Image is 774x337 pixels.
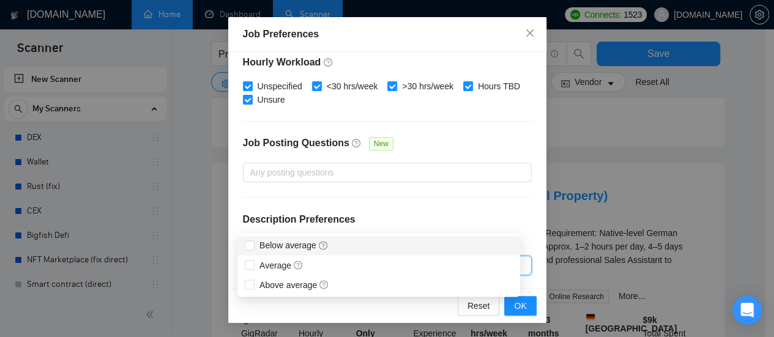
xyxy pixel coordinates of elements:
h4: Hourly Workload [243,55,532,70]
span: Hours TBD [473,80,525,93]
span: Average [259,260,303,270]
button: Close [513,17,546,50]
span: Above average [259,280,329,289]
div: Open Intercom Messenger [732,295,762,325]
span: Unspecified [253,80,307,93]
span: question-circle [319,240,329,250]
div: Job Preferences [243,27,532,42]
span: OK [514,299,526,313]
span: Reset [467,299,490,313]
h4: Job Posting Questions [243,136,349,150]
span: Unsure [253,93,290,106]
span: question-circle [352,138,362,148]
span: close [525,28,535,38]
span: <30 hrs/week [322,80,383,93]
button: OK [504,296,536,316]
h4: Description Preferences [243,212,532,227]
span: >30 hrs/week [397,80,458,93]
span: question-circle [294,260,303,270]
button: Reset [458,296,500,316]
span: Below average [259,240,329,250]
span: question-circle [319,280,329,289]
span: New [369,137,393,150]
span: question-circle [324,57,333,67]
